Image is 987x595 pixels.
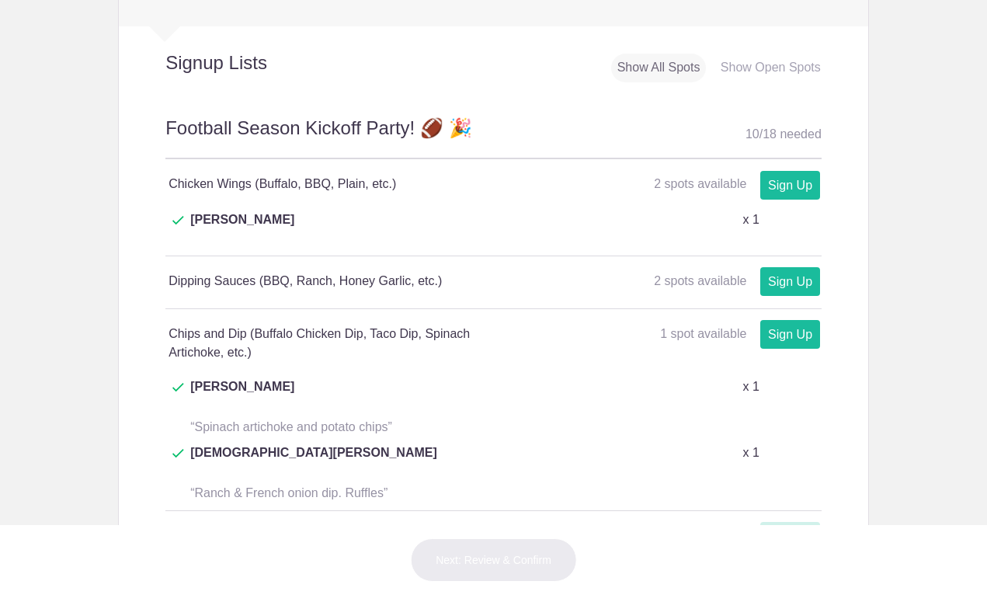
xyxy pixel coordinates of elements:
img: Check dark green [172,449,184,458]
h4: Dipping Sauces (BBQ, Ranch, Honey Garlic, etc.) [169,272,493,291]
h4: Chicken Wings (Buffalo, BBQ, Plain, etc.) [169,175,493,193]
span: [PERSON_NAME] [190,378,294,415]
span: “Spinach artichoke and potato chips” [190,420,392,433]
a: Sign Up [760,171,820,200]
p: x 1 [742,444,759,462]
span: [DEMOGRAPHIC_DATA][PERSON_NAME] [190,444,437,481]
span: “Ranch & French onion dip. Ruffles” [190,486,388,499]
img: Check dark green [172,383,184,392]
span: [PERSON_NAME] [190,211,294,248]
p: x 1 [742,211,759,229]
div: Show Open Spots [714,54,827,82]
h4: Chips and Dip (Buffalo Chicken Dip, Taco Dip, Spinach Artichoke, etc.) [169,325,493,362]
a: Sign Up [760,320,820,349]
div: 10 18 needed [745,123,822,146]
p: x 1 [742,378,759,396]
h2: Signup Lists [119,51,369,75]
span: 1 spot available [660,327,746,340]
span: / [759,127,763,141]
span: 2 spots available [654,274,746,287]
h2: Football Season Kickoff Party! 🏈 🎉 [165,115,822,159]
button: Next: Review & Confirm [410,538,577,582]
div: Show All Spots [611,54,707,82]
a: Sign Up [760,267,820,296]
span: 2 spots available [654,177,746,190]
img: Check dark green [172,216,184,225]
